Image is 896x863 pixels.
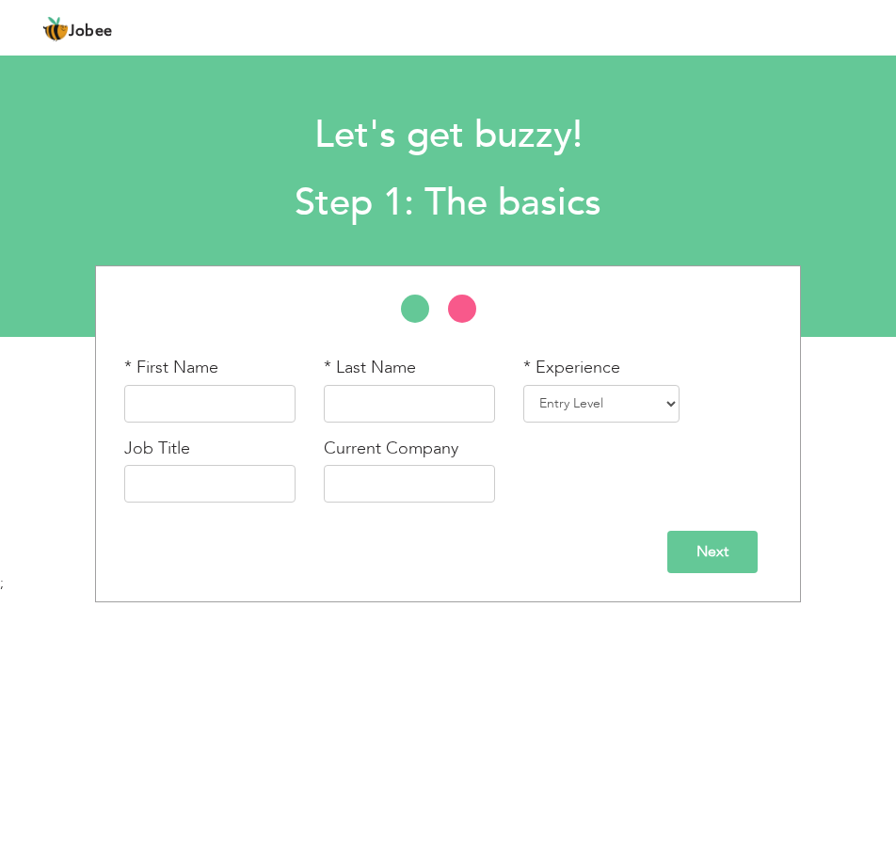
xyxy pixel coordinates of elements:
span: Jobee [69,24,113,40]
label: Job Title [124,437,190,461]
img: jobee.io [42,16,69,42]
h1: Let's get buzzy! [295,111,601,160]
input: Next [667,531,758,573]
label: Current Company [324,437,458,461]
label: * Last Name [324,356,416,380]
label: * First Name [124,356,218,380]
h2: Step 1: The basics [295,179,601,228]
label: * Experience [523,356,620,380]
